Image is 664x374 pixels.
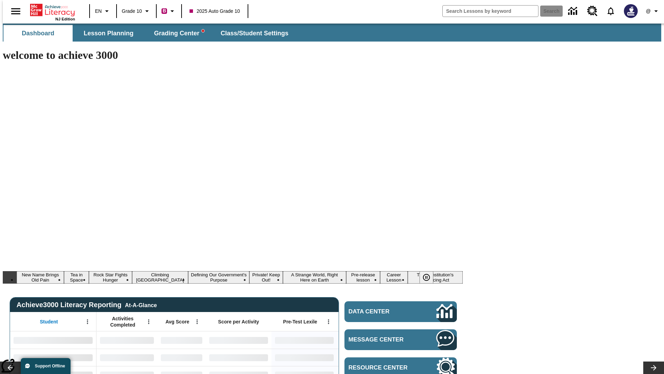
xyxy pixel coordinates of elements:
[144,317,154,327] button: Open Menu
[323,317,334,327] button: Open Menu
[21,358,71,374] button: Support Offline
[40,319,58,325] span: Student
[64,271,89,284] button: Slide 2 Tea in Space
[419,271,440,284] div: Pause
[643,362,664,374] button: Lesson carousel, Next
[215,25,294,42] button: Class/Student Settings
[218,319,259,325] span: Score per Activity
[202,29,204,32] svg: writing assistant alert
[84,29,133,37] span: Lesson Planning
[89,271,132,284] button: Slide 3 Rock Star Fights Hunger
[92,5,114,17] button: Language: EN, Select a language
[583,2,602,20] a: Resource Center, Will open in new tab
[443,6,538,17] input: search field
[55,17,75,21] span: NJ Edition
[122,8,142,15] span: Grade 10
[145,25,214,42] button: Grading Center
[221,29,288,37] span: Class/Student Settings
[6,1,26,21] button: Open side menu
[646,8,651,15] span: @
[96,331,157,349] div: No Data,
[344,329,457,350] a: Message Center
[349,364,416,371] span: Resource Center
[344,301,457,322] a: Data Center
[125,301,157,309] div: At-A-Glance
[132,271,188,284] button: Slide 4 Climbing Mount Tai
[283,319,317,325] span: Pre-Test Lexile
[157,349,206,366] div: No Data,
[163,7,166,15] span: B
[642,5,664,17] button: Profile/Settings
[30,3,75,17] a: Home
[192,317,202,327] button: Open Menu
[165,319,189,325] span: Avg Score
[419,271,433,284] button: Pause
[188,271,250,284] button: Slide 5 Defining Our Government's Purpose
[283,271,346,284] button: Slide 7 A Strange World, Right Here on Earth
[74,25,143,42] button: Lesson Planning
[22,29,54,37] span: Dashboard
[100,315,146,328] span: Activities Completed
[349,308,413,315] span: Data Center
[157,331,206,349] div: No Data,
[3,25,295,42] div: SubNavbar
[17,301,157,309] span: Achieve3000 Literacy Reporting
[620,2,642,20] button: Select a new avatar
[564,2,583,21] a: Data Center
[96,349,157,366] div: No Data,
[408,271,463,284] button: Slide 10 The Constitution's Balancing Act
[346,271,380,284] button: Slide 8 Pre-release lesson
[602,2,620,20] a: Notifications
[190,8,240,15] span: 2025 Auto Grade 10
[624,4,638,18] img: Avatar
[35,364,65,368] span: Support Offline
[30,2,75,21] div: Home
[3,49,463,62] h1: welcome to achieve 3000
[3,24,661,42] div: SubNavbar
[95,8,102,15] span: EN
[380,271,408,284] button: Slide 9 Career Lesson
[349,336,416,343] span: Message Center
[159,5,179,17] button: Boost Class color is violet red. Change class color
[82,317,93,327] button: Open Menu
[119,5,154,17] button: Grade: Grade 10, Select a grade
[17,271,64,284] button: Slide 1 New Name Brings Old Pain
[154,29,204,37] span: Grading Center
[249,271,283,284] button: Slide 6 Private! Keep Out!
[3,25,73,42] button: Dashboard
